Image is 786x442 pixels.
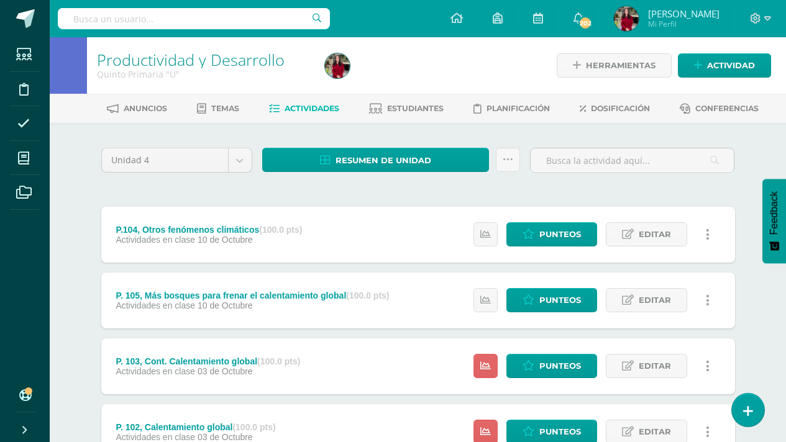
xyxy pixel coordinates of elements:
[369,99,444,119] a: Estudiantes
[387,104,444,113] span: Estudiantes
[648,7,720,20] span: [PERSON_NAME]
[197,99,239,119] a: Temas
[506,288,597,312] a: Punteos
[116,300,195,310] span: Actividades en clase
[695,104,759,113] span: Conferencias
[198,300,253,310] span: 10 de Octubre
[116,225,302,235] div: P.104, Otros fenómenos climáticos
[639,354,671,377] span: Editar
[336,149,431,172] span: Resumen de unidad
[614,6,639,31] img: afd7e76de556f4dd3d403f9d21d2ff59.png
[539,223,581,246] span: Punteos
[198,235,253,245] span: 10 de Octubre
[557,53,672,78] a: Herramientas
[111,148,219,172] span: Unidad 4
[648,19,720,29] span: Mi Perfil
[639,223,671,246] span: Editar
[769,191,780,235] span: Feedback
[116,432,195,442] span: Actividades en clase
[97,49,285,70] a: Productividad y Desarrollo
[707,54,755,77] span: Actividad
[680,99,759,119] a: Conferencias
[539,354,581,377] span: Punteos
[531,148,734,173] input: Busca la actividad aquí...
[487,104,550,113] span: Planificación
[678,53,771,78] a: Actividad
[762,179,786,263] button: Feedback - Mostrar encuesta
[58,8,330,29] input: Busca un usuario...
[591,104,650,113] span: Dosificación
[102,148,252,172] a: Unidad 4
[473,99,550,119] a: Planificación
[124,104,167,113] span: Anuncios
[578,16,592,30] span: 202
[269,99,339,119] a: Actividades
[580,99,650,119] a: Dosificación
[116,235,195,245] span: Actividades en clase
[639,289,671,312] span: Editar
[116,366,195,376] span: Actividades en clase
[116,422,275,432] div: P. 102, Calentamiento global
[198,432,253,442] span: 03 de Octubre
[107,99,167,119] a: Anuncios
[116,291,389,300] div: P. 105, Más bosques para frenar el calentamiento global
[539,289,581,312] span: Punteos
[211,104,239,113] span: Temas
[97,51,310,68] h1: Productividad y Desarrollo
[285,104,339,113] span: Actividades
[232,422,275,432] strong: (100.0 pts)
[325,53,350,78] img: afd7e76de556f4dd3d403f9d21d2ff59.png
[257,356,300,366] strong: (100.0 pts)
[262,148,490,172] a: Resumen de unidad
[97,68,310,80] div: Quinto Primaria 'U'
[116,356,300,366] div: P. 103, Cont. Calentamiento global
[586,54,656,77] span: Herramientas
[506,222,597,246] a: Punteos
[506,354,597,378] a: Punteos
[198,366,253,376] span: 03 de Octubre
[346,291,389,300] strong: (100.0 pts)
[259,225,302,235] strong: (100.0 pts)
